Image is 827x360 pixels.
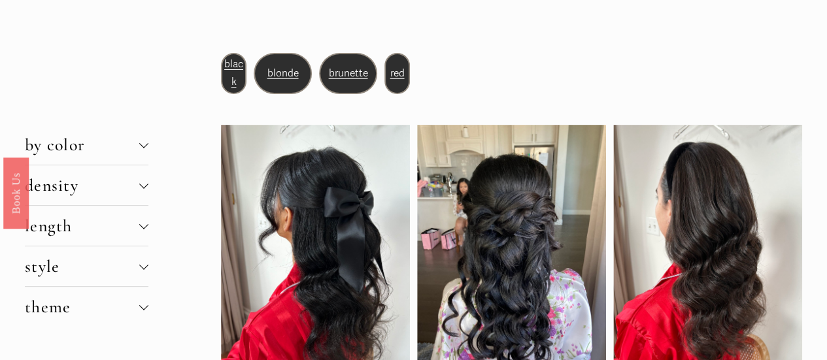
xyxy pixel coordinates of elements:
[25,135,139,155] span: by color
[25,125,148,165] button: by color
[25,287,148,327] button: theme
[25,175,139,195] span: density
[25,256,139,276] span: style
[328,67,367,80] a: brunette
[25,246,148,286] button: style
[25,297,139,317] span: theme
[25,206,148,246] button: length
[390,67,404,80] a: red
[267,67,298,80] a: blonde
[25,165,148,205] button: density
[25,216,139,236] span: length
[3,157,29,228] a: Book Us
[224,58,243,89] a: black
